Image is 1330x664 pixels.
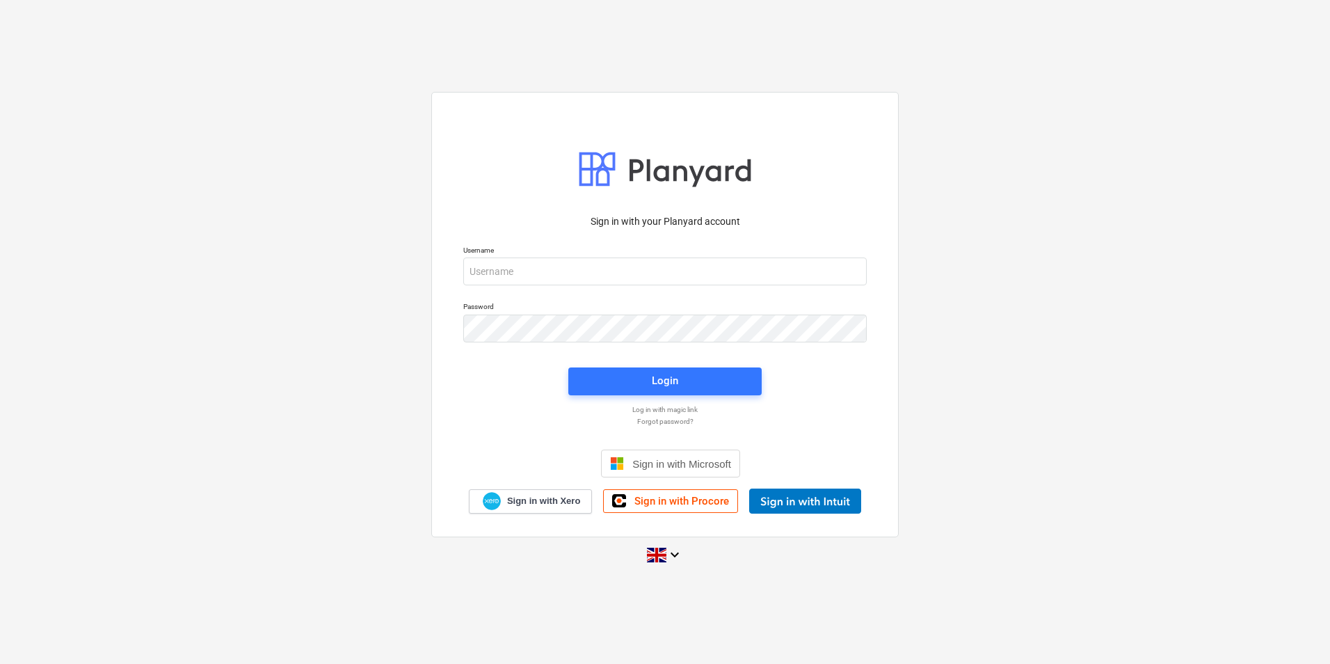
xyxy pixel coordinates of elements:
[632,458,731,470] span: Sign in with Microsoft
[469,489,593,514] a: Sign in with Xero
[463,302,867,314] p: Password
[483,492,501,511] img: Xero logo
[463,258,867,285] input: Username
[610,457,624,471] img: Microsoft logo
[652,372,678,390] div: Login
[463,214,867,229] p: Sign in with your Planyard account
[666,546,683,563] i: keyboard_arrow_down
[456,405,874,414] a: Log in with magic link
[568,367,762,395] button: Login
[456,417,874,426] a: Forgot password?
[463,246,867,258] p: Username
[634,495,729,507] span: Sign in with Procore
[507,495,580,507] span: Sign in with Xero
[603,489,738,513] a: Sign in with Procore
